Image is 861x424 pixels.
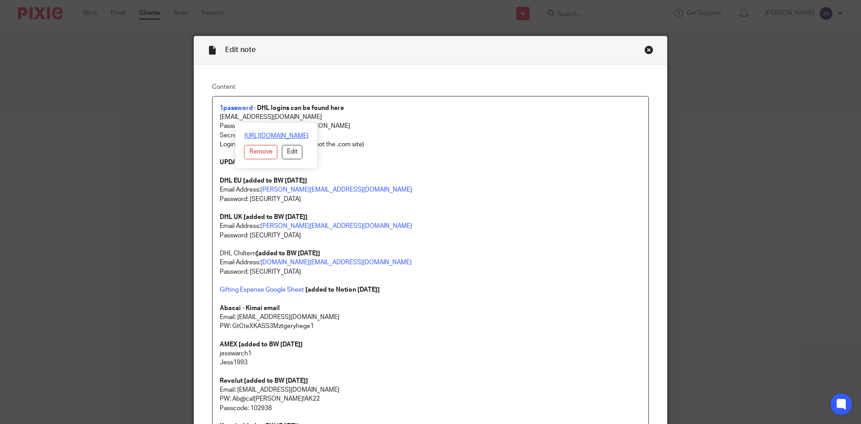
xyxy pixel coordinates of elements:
[220,341,303,348] strong: AMEX [added to BW [DATE]]
[220,113,641,122] p: [EMAIL_ADDRESS][DOMAIN_NAME]
[225,46,256,53] span: Edit note
[644,45,653,54] div: Close this dialog window
[305,287,380,293] strong: [added to Notion [DATE]]
[220,267,641,276] p: Password: [SECURITY_DATA]
[220,222,641,267] p: Email Address: Password: [SECURITY_DATA] DHL Chiltern Email Address:
[220,358,641,367] p: Jess1993
[220,376,641,395] p: Email: [EMAIL_ADDRESS][DOMAIN_NAME]
[220,140,641,149] p: Login must be on the .eu site (and not the .com site)
[282,145,303,159] button: Edit
[253,105,344,111] strong: - DHL logins can be found here
[256,250,320,257] strong: [added to BW [DATE]]
[244,214,308,220] strong: [added to BW [DATE]]
[220,287,304,293] a: Gifting Expense Google Sheet
[220,349,641,358] p: jesswarch1
[244,145,278,159] button: Remove
[220,404,641,413] p: Passcode: 102938
[220,378,308,384] strong: Revolut [added to BW [DATE]]
[220,105,253,111] a: 1password
[220,214,242,220] strong: DHL UK
[220,185,641,194] p: Email Address:
[220,305,280,311] strong: Abacai - Kimai email
[220,313,641,322] p: Email: [EMAIL_ADDRESS][DOMAIN_NAME]
[220,195,641,204] p: Password: [SECURITY_DATA]
[220,159,309,166] strong: UPDATED DHL Logins ([DATE])
[244,131,309,140] a: [URL][DOMAIN_NAME]
[220,322,641,331] p: PW: GtCteXKASS3Mztgeryhege1
[261,259,412,266] a: [DOMAIN_NAME][EMAIL_ADDRESS][DOMAIN_NAME]
[261,187,412,193] a: [PERSON_NAME][EMAIL_ADDRESS][DOMAIN_NAME]
[220,394,641,403] p: PW: Ab@ca![PERSON_NAME]!AK22
[220,178,307,184] strong: DHL EU [added to BW [DATE]]
[220,131,641,140] p: Secret Key: [ENCRYPTION_KEY]
[261,223,412,229] a: [PERSON_NAME][EMAIL_ADDRESS][DOMAIN_NAME]
[212,83,649,92] label: Content
[220,122,641,131] p: Password: [SECURITY_DATA][PERSON_NAME]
